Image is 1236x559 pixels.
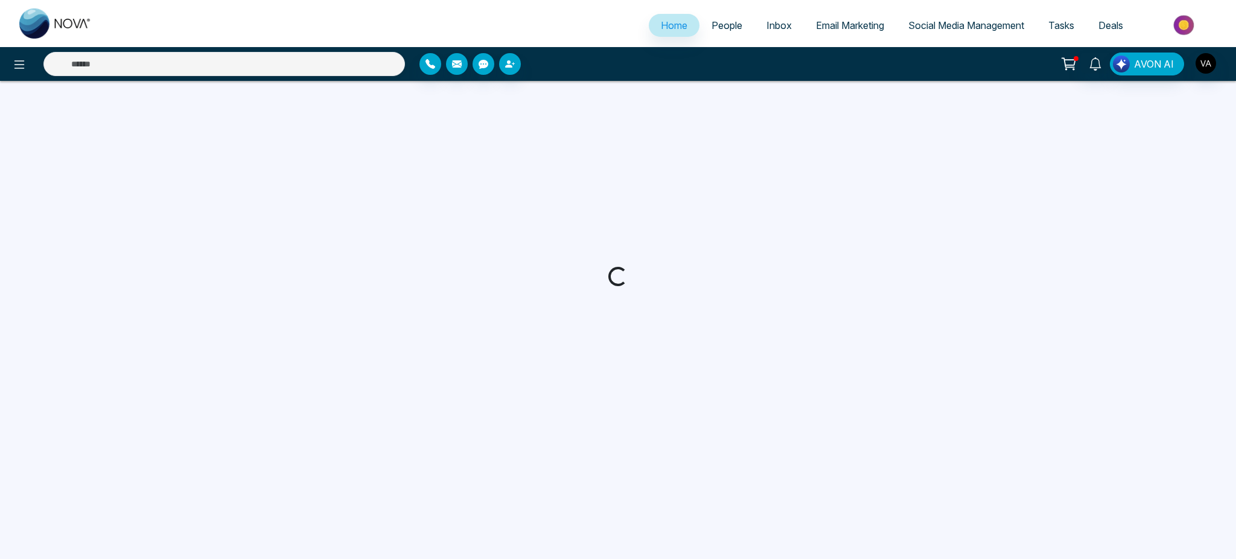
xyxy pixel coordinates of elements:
span: Home [661,19,687,31]
a: Deals [1086,14,1135,37]
a: Email Marketing [804,14,896,37]
a: Tasks [1036,14,1086,37]
span: Tasks [1048,19,1074,31]
img: Market-place.gif [1141,11,1229,39]
span: People [712,19,742,31]
img: Lead Flow [1113,56,1130,72]
a: Social Media Management [896,14,1036,37]
button: AVON AI [1110,53,1184,75]
a: People [699,14,754,37]
span: AVON AI [1134,57,1174,71]
img: User Avatar [1196,53,1216,74]
span: Inbox [766,19,792,31]
img: Nova CRM Logo [19,8,92,39]
span: Email Marketing [816,19,884,31]
a: Inbox [754,14,804,37]
span: Social Media Management [908,19,1024,31]
span: Deals [1098,19,1123,31]
a: Home [649,14,699,37]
